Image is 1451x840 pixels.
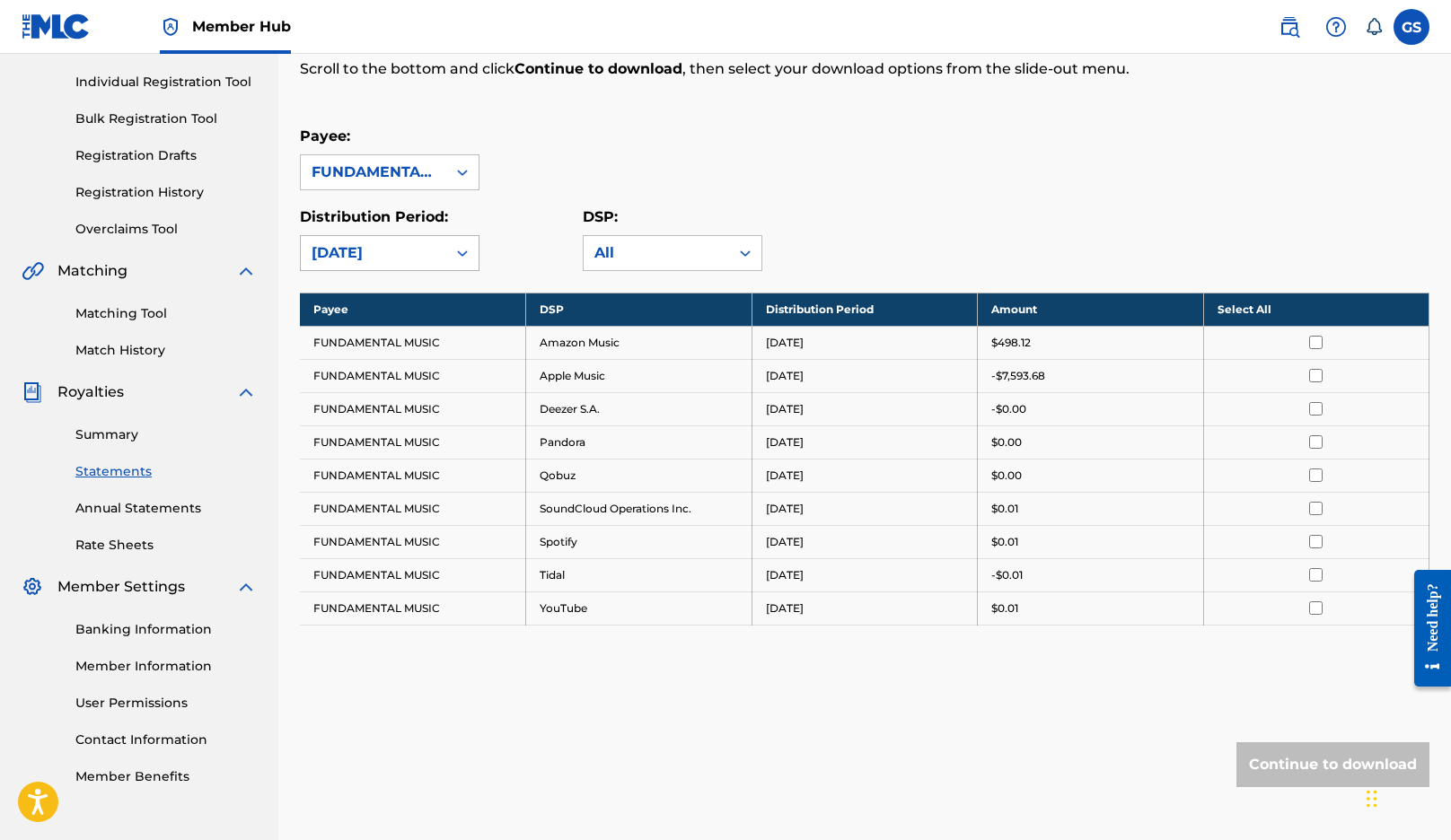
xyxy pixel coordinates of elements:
[75,73,257,92] a: Individual Registration Tool
[978,293,1204,326] th: Amount
[75,536,257,555] a: Rate Sheets
[1271,9,1307,45] a: Public Search
[57,576,185,598] span: Member Settings
[22,381,43,403] img: Royalties
[526,459,752,492] td: Qobuz
[752,392,978,425] td: [DATE]
[300,127,350,144] label: Payee:
[1203,293,1429,326] th: Select All
[300,459,526,492] td: FUNDAMENTAL MUSIC
[514,60,682,77] strong: Continue to download
[235,381,257,403] img: expand
[312,242,435,264] div: [DATE]
[57,381,124,403] span: Royalties
[75,767,257,786] a: Member Benefits
[1325,16,1347,38] img: help
[312,162,435,183] div: FUNDAMENTAL MUSIC
[75,220,257,239] a: Overclaims Tool
[991,567,1023,583] p: -$0.01
[300,208,448,225] label: Distribution Period:
[1365,18,1383,36] div: Notifications
[75,304,257,323] a: Matching Tool
[75,109,257,128] a: Bulk Registration Tool
[752,525,978,558] td: [DATE]
[22,13,91,39] img: MLC Logo
[300,591,526,625] td: FUNDAMENTAL MUSIC
[300,359,526,392] td: FUNDAMENTAL MUSIC
[526,591,752,625] td: YouTube
[1401,556,1451,700] iframe: Resource Center
[75,462,257,481] a: Statements
[235,576,257,598] img: expand
[300,425,526,459] td: FUNDAMENTAL MUSIC
[526,359,752,392] td: Apple Music
[991,401,1026,417] p: -$0.00
[752,293,978,326] th: Distribution Period
[526,492,752,525] td: SoundCloud Operations Inc.
[752,359,978,392] td: [DATE]
[160,16,181,38] img: Top Rightsholder
[22,260,44,282] img: Matching
[752,591,978,625] td: [DATE]
[75,146,257,165] a: Registration Drafts
[752,558,978,591] td: [DATE]
[991,335,1031,351] p: $498.12
[1367,772,1377,826] div: Drag
[752,492,978,525] td: [DATE]
[300,525,526,558] td: FUNDAMENTAL MUSIC
[75,620,257,639] a: Banking Information
[1279,16,1300,38] img: search
[594,242,718,264] div: All
[300,492,526,525] td: FUNDAMENTAL MUSIC
[583,208,618,225] label: DSP:
[75,499,257,518] a: Annual Statements
[75,183,257,202] a: Registration History
[300,392,526,425] td: FUNDAMENTAL MUSIC
[75,341,257,360] a: Match History
[192,16,291,37] span: Member Hub
[1394,9,1429,45] div: User Menu
[75,657,257,676] a: Member Information
[991,434,1022,451] p: $0.00
[300,58,1170,80] p: Scroll to the bottom and click , then select your download options from the slide-out menu.
[57,260,128,282] span: Matching
[75,694,257,713] a: User Permissions
[526,326,752,359] td: Amazon Music
[526,558,752,591] td: Tidal
[752,326,978,359] td: [DATE]
[991,534,1018,550] p: $0.01
[1361,754,1451,840] iframe: Chat Widget
[991,368,1045,384] p: -$7,593.68
[75,731,257,749] a: Contact Information
[22,576,43,598] img: Member Settings
[300,293,526,326] th: Payee
[526,525,752,558] td: Spotify
[752,425,978,459] td: [DATE]
[75,425,257,444] a: Summary
[300,558,526,591] td: FUNDAMENTAL MUSIC
[526,293,752,326] th: DSP
[526,425,752,459] td: Pandora
[752,459,978,492] td: [DATE]
[991,468,1022,484] p: $0.00
[991,501,1018,517] p: $0.01
[526,392,752,425] td: Deezer S.A.
[1318,9,1354,45] div: Help
[300,326,526,359] td: FUNDAMENTAL MUSIC
[991,600,1018,617] p: $0.01
[235,260,257,282] img: expand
